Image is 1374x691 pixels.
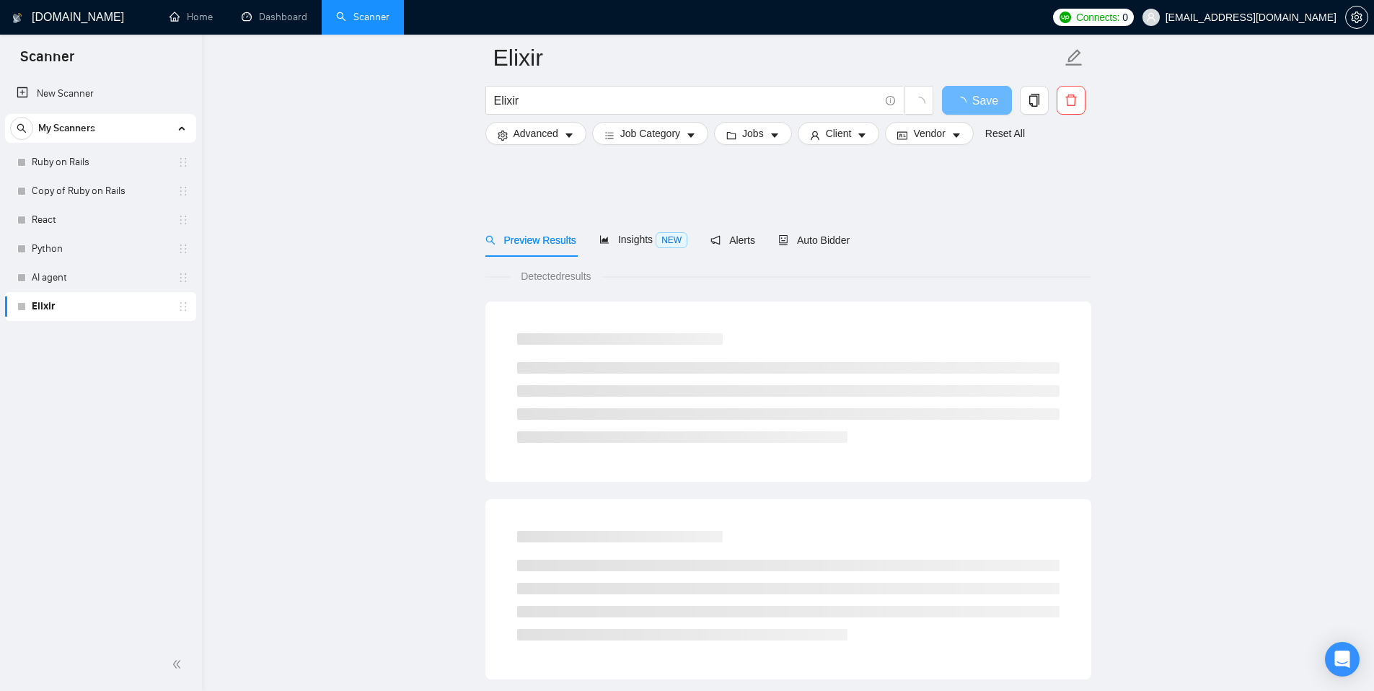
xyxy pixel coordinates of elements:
a: homeHome [169,11,213,23]
img: upwork-logo.png [1060,12,1071,23]
a: dashboardDashboard [242,11,307,23]
div: Open Intercom Messenger [1325,642,1360,677]
span: holder [177,301,189,312]
span: Save [972,92,998,110]
a: Reset All [985,126,1025,141]
span: search [485,235,496,245]
button: copy [1020,86,1049,115]
span: loading [955,97,972,108]
span: setting [1346,12,1368,23]
span: loading [912,97,925,110]
span: notification [710,235,721,245]
button: settingAdvancedcaret-down [485,122,586,145]
span: Vendor [913,126,945,141]
button: barsJob Categorycaret-down [592,122,708,145]
span: Auto Bidder [778,234,850,246]
button: setting [1345,6,1368,29]
span: holder [177,214,189,226]
img: logo [12,6,22,30]
span: caret-down [564,130,574,141]
a: New Scanner [17,79,185,108]
span: Detected results [511,268,601,284]
span: Job Category [620,126,680,141]
span: robot [778,235,788,245]
span: holder [177,185,189,197]
button: search [10,117,33,140]
span: NEW [656,232,687,248]
span: holder [177,157,189,168]
span: Client [826,126,852,141]
span: area-chart [599,234,609,245]
button: idcardVendorcaret-down [885,122,973,145]
span: copy [1021,94,1048,107]
span: setting [498,130,508,141]
a: Python [32,234,169,263]
a: setting [1345,12,1368,23]
span: search [11,123,32,133]
span: user [810,130,820,141]
span: 0 [1122,9,1128,25]
span: Scanner [9,46,86,76]
input: Scanner name... [493,40,1062,76]
span: Insights [599,234,687,245]
span: holder [177,272,189,283]
a: Ruby on Rails [32,148,169,177]
a: Copy of Ruby on Rails [32,177,169,206]
span: folder [726,130,736,141]
a: React [32,206,169,234]
span: edit [1065,48,1083,67]
button: Save [942,86,1012,115]
span: Jobs [742,126,764,141]
button: folderJobscaret-down [714,122,792,145]
button: userClientcaret-down [798,122,880,145]
li: New Scanner [5,79,196,108]
input: Search Freelance Jobs... [494,92,879,110]
span: Preview Results [485,234,576,246]
span: user [1146,12,1156,22]
span: caret-down [686,130,696,141]
span: holder [177,243,189,255]
span: caret-down [857,130,867,141]
a: searchScanner [336,11,389,23]
span: Connects: [1076,9,1119,25]
span: info-circle [886,96,895,105]
span: My Scanners [38,114,95,143]
span: bars [604,130,615,141]
a: Elixir [32,292,169,321]
span: Alerts [710,234,755,246]
span: double-left [172,657,186,672]
a: AI agent [32,263,169,292]
li: My Scanners [5,114,196,321]
span: caret-down [951,130,961,141]
span: delete [1057,94,1085,107]
button: delete [1057,86,1085,115]
span: caret-down [770,130,780,141]
span: Advanced [514,126,558,141]
span: idcard [897,130,907,141]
